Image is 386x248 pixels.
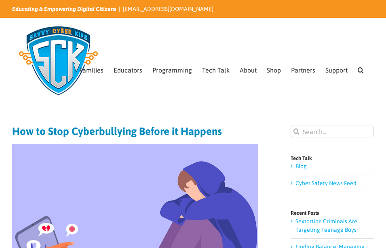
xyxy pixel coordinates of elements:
a: About [240,51,257,87]
a: Search [358,51,364,87]
a: Programming [152,51,192,87]
span: Families [79,67,103,73]
a: Partners [291,51,315,87]
span: Support [325,67,348,73]
span: Partners [291,67,315,73]
img: Savvy Cyber Kids Logo [12,20,105,101]
span: Programming [152,67,192,73]
h4: Tech Talk [291,156,374,161]
a: Families [79,51,103,87]
nav: Main Menu [79,51,374,87]
a: Support [325,51,348,87]
a: Cyber Safety News Feed [295,180,356,186]
input: Search... [291,126,374,137]
span: Shop [267,67,281,73]
h4: Recent Posts [291,210,374,216]
a: Educators [114,51,142,87]
a: Sextortion Criminals Are Targeting Teenage Boys [295,218,357,233]
a: Blog [295,163,307,169]
a: Tech Talk [202,51,230,87]
a: [EMAIL_ADDRESS][DOMAIN_NAME] [123,6,213,12]
i: Educating & Empowering Digital Citizens [12,6,116,12]
span: Educators [114,67,142,73]
input: Search [291,126,302,137]
span: About [240,67,257,73]
h1: How to Stop Cyberbullying Before it Happens [12,126,258,137]
a: Shop [267,51,281,87]
span: Tech Talk [202,67,230,73]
